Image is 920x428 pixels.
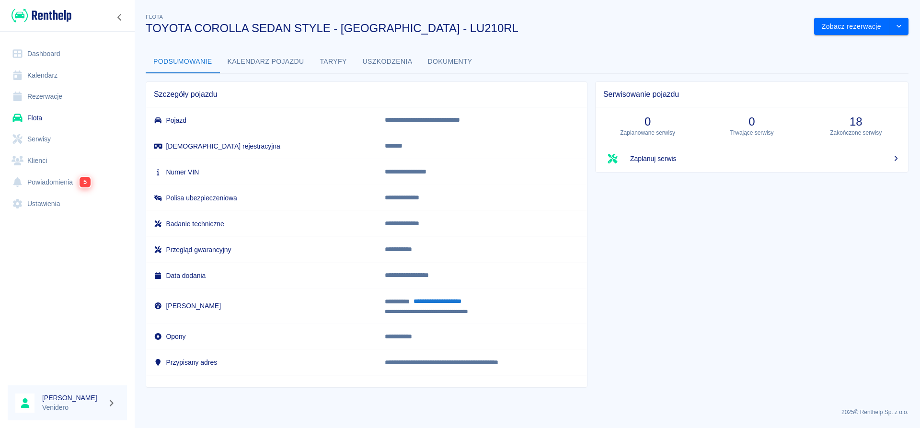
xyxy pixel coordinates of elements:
p: 2025 © Renthelp Sp. z o.o. [146,408,908,416]
h6: Opony [154,332,369,341]
button: Podsumowanie [146,50,220,73]
button: Uszkodzenia [355,50,420,73]
span: Flota [146,14,163,20]
button: drop-down [889,18,908,35]
span: Szczegóły pojazdu [154,90,579,99]
a: Klienci [8,150,127,172]
a: 18Zakończone serwisy [804,107,908,145]
h3: 0 [603,115,692,128]
h3: TOYOTA COROLLA SEDAN STYLE - [GEOGRAPHIC_DATA] - LU210RL [146,22,806,35]
h6: [PERSON_NAME] [42,393,103,403]
img: Renthelp logo [11,8,71,23]
a: Renthelp logo [8,8,71,23]
a: Serwisy [8,128,127,150]
h6: Numer VIN [154,167,369,177]
h6: Pojazd [154,116,369,125]
h6: [DEMOGRAPHIC_DATA] rejestracyjna [154,141,369,151]
a: Dashboard [8,43,127,65]
a: Zaplanuj serwis [596,145,908,172]
h6: Przypisany adres [154,358,369,367]
p: Venidero [42,403,103,413]
h3: 0 [707,115,796,128]
p: Zaplanowane serwisy [603,128,692,137]
a: Rezerwacje [8,86,127,107]
a: 0Zaplanowane serwisy [596,107,700,145]
button: Zobacz rezerwacje [814,18,889,35]
span: Serwisowanie pojazdu [603,90,900,99]
p: Zakończone serwisy [812,128,900,137]
button: Taryfy [312,50,355,73]
h6: Badanie techniczne [154,219,369,229]
a: 0Trwające serwisy [700,107,804,145]
h6: [PERSON_NAME] [154,301,369,311]
p: Trwające serwisy [707,128,796,137]
button: Kalendarz pojazdu [220,50,312,73]
span: 5 [80,177,91,187]
button: Dokumenty [420,50,480,73]
a: Kalendarz [8,65,127,86]
a: Ustawienia [8,193,127,215]
h6: Data dodania [154,271,369,280]
h6: Przegląd gwarancyjny [154,245,369,254]
a: Powiadomienia5 [8,171,127,193]
h6: Polisa ubezpieczeniowa [154,193,369,203]
a: Flota [8,107,127,129]
span: Zaplanuj serwis [630,154,900,164]
h3: 18 [812,115,900,128]
button: Zwiń nawigację [113,11,127,23]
